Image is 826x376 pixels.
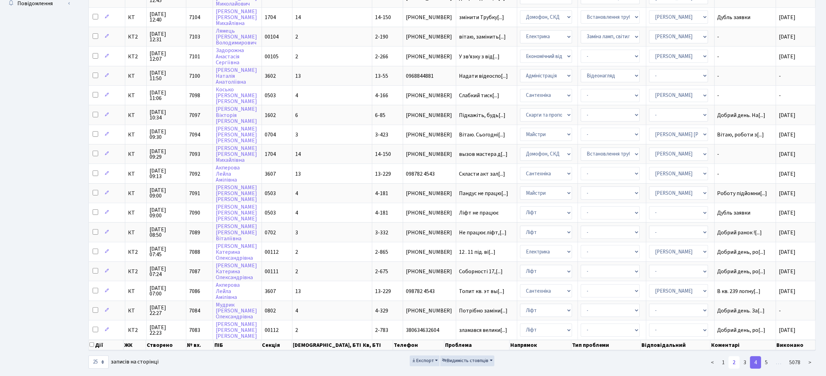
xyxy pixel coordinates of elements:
[189,229,200,236] span: 7089
[88,356,159,369] label: записів на сторінці
[216,47,244,66] a: ЗадорожнаАнастасіяСергіївна
[216,125,257,144] a: [PERSON_NAME][PERSON_NAME][PERSON_NAME]
[406,15,453,20] span: [PHONE_NUMBER]
[717,34,773,40] span: -
[265,248,279,256] span: 00112
[150,285,183,296] span: [DATE] 07:00
[779,53,795,60] span: [DATE]
[717,190,767,197] span: Роботу підйомни[...]
[375,229,388,236] span: 3-332
[265,209,276,217] span: 0503
[150,109,183,120] span: [DATE] 10:34
[150,207,183,218] span: [DATE] 09:00
[295,111,298,119] span: 6
[265,170,276,178] span: 3607
[265,229,276,236] span: 0702
[150,227,183,238] span: [DATE] 08:50
[295,92,298,99] span: 4
[189,53,200,60] span: 7101
[216,282,240,301] a: АкпероваЛейлаАмілівна
[776,340,816,350] th: Виконано
[459,33,506,41] span: вітаю, замінить[...]
[216,66,257,86] a: [PERSON_NAME]НаталіяАнатоліївна
[779,209,795,217] span: [DATE]
[393,340,444,350] th: Телефон
[406,308,453,314] span: [PHONE_NUMBER]
[189,92,200,99] span: 7098
[444,340,510,350] th: Проблема
[779,248,795,256] span: [DATE]
[295,170,301,178] span: 13
[216,242,257,262] a: [PERSON_NAME]КатеринаОлександрівна
[375,326,388,334] span: 2-783
[717,210,773,216] span: Дубль заявки
[406,112,453,118] span: [PHONE_NUMBER]
[406,210,453,216] span: [PHONE_NUMBER]
[189,131,200,139] span: 7094
[406,249,453,255] span: [PHONE_NUMBER]
[459,170,505,178] span: Скласти акт зал[...]
[375,209,388,217] span: 4-181
[717,326,766,334] span: Добрий день, ро[...]
[189,326,200,334] span: 7083
[718,356,729,369] a: 1
[265,14,276,21] span: 1704
[779,33,795,41] span: [DATE]
[128,289,144,294] span: КТ
[717,268,766,275] span: Добрий день, ро[...]
[779,307,781,315] span: -
[128,15,144,20] span: КТ
[375,72,388,80] span: 13-55
[779,326,795,334] span: [DATE]
[150,325,183,336] span: [DATE] 22:23
[216,144,257,164] a: [PERSON_NAME][PERSON_NAME]Михайлівна
[717,307,765,315] span: Добрий день. За[...]
[150,31,183,42] span: [DATE] 12:31
[261,340,292,350] th: Секція
[265,326,279,334] span: 00112
[150,305,183,316] span: [DATE] 22:27
[362,340,393,350] th: Кв, БТІ
[779,131,795,139] span: [DATE]
[128,132,144,137] span: КТ
[717,93,773,98] span: -
[717,111,766,119] span: Добрий день. На[...]
[411,357,434,364] span: Експорт
[128,34,144,40] span: КТ2
[295,190,298,197] span: 4
[717,171,773,177] span: -
[150,187,183,199] span: [DATE] 09:00
[189,209,200,217] span: 7090
[707,356,718,369] a: <
[189,14,200,21] span: 7104
[717,151,773,157] span: -
[459,111,505,119] span: Підкажіть, будь[...]
[406,132,453,137] span: [PHONE_NUMBER]
[779,229,795,236] span: [DATE]
[265,150,276,158] span: 1704
[189,150,200,158] span: 7093
[295,72,301,80] span: 13
[189,307,200,315] span: 7084
[406,93,453,98] span: [PHONE_NUMBER]
[150,149,183,160] span: [DATE] 09:29
[779,190,795,197] span: [DATE]
[295,287,301,295] span: 13
[295,14,301,21] span: 14
[406,269,453,274] span: [PHONE_NUMBER]
[265,190,276,197] span: 0503
[641,340,711,350] th: Відповідальний
[440,356,494,366] button: Видимість стовпців
[717,248,766,256] span: Добрий день, ро[...]
[375,92,388,99] span: 4-166
[375,268,388,275] span: 2-675
[128,327,144,333] span: КТ2
[292,340,362,350] th: [DEMOGRAPHIC_DATA], БТІ
[189,111,200,119] span: 7097
[295,53,298,60] span: 2
[295,268,298,275] span: 2
[779,72,781,80] span: -
[128,210,144,216] span: КТ
[406,73,453,79] span: 0968844881
[295,307,298,315] span: 4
